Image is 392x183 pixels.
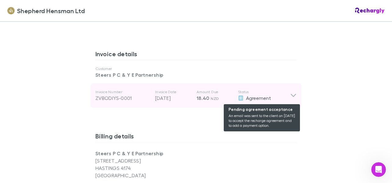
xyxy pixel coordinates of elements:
span: NZD [211,96,219,101]
p: Steers P C & Y E Partnership [95,71,297,79]
p: Invoice Date [155,90,192,94]
span: Agreement [246,95,271,101]
h3: Invoice details [95,50,297,60]
span: Shepherd Hensman Ltd [17,6,85,15]
span: 18.40 [197,95,209,101]
p: [GEOGRAPHIC_DATA] [95,172,196,179]
div: ZVBODIYS-0001 [95,94,150,102]
h3: Billing details [95,132,297,142]
p: [STREET_ADDRESS] [95,157,196,164]
p: Status [238,90,290,94]
img: Shepherd Hensman Ltd's Logo [7,7,15,14]
p: [DATE] [155,94,192,102]
div: Invoice NumberZVBODIYS-0001Invoice Date[DATE]Amount Due18.40 NZDStatus [91,83,301,108]
img: Rechargly Logo [355,8,385,14]
p: Customer [95,66,297,71]
p: Steers P C & Y E Partnership [95,150,196,157]
p: HASTINGS 4174 [95,164,196,172]
iframe: Intercom live chat [371,162,386,177]
p: Invoice Number [95,90,150,94]
p: Amount Due [197,90,233,94]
